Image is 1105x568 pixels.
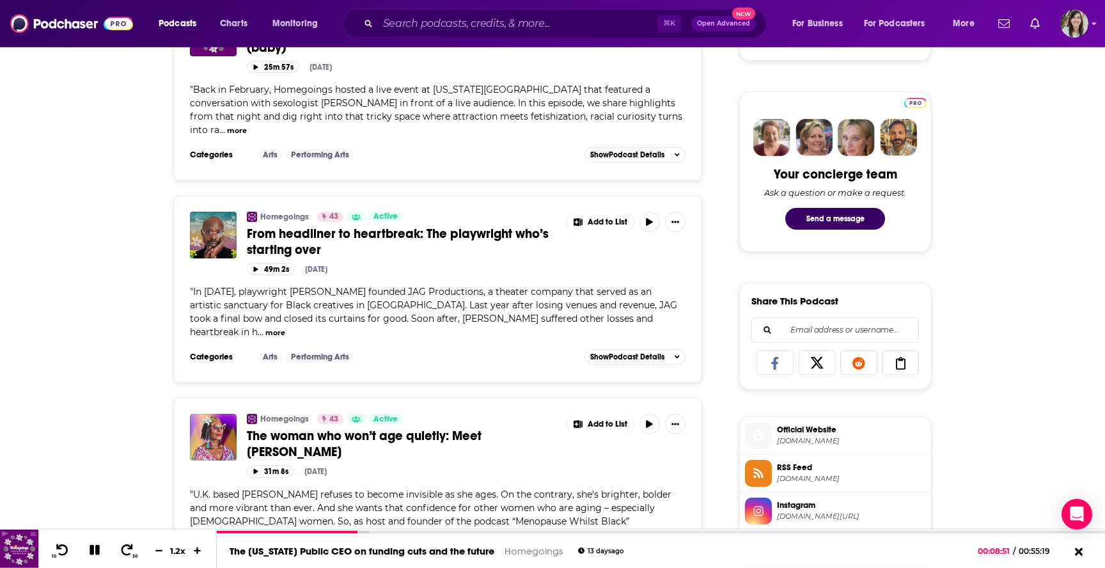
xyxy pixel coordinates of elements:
span: 00:55:19 [1015,546,1063,556]
span: Logged in as devinandrade [1060,10,1088,38]
a: Official Website[DOMAIN_NAME] [745,422,925,449]
span: U.K. based [PERSON_NAME] refuses to become invisible as she ages. On the contrary, she's brighter... [190,489,671,540]
button: more [265,327,285,338]
a: Copy Link [882,351,920,375]
span: ... [258,326,263,338]
img: Podchaser Pro [904,98,927,108]
span: In [DATE], playwright [PERSON_NAME] founded JAG Productions, a theater company that served as an ... [190,286,677,338]
span: ... [413,529,419,540]
img: User Profile [1060,10,1088,38]
span: Open Advanced [697,20,750,27]
h3: Categories [190,150,247,160]
span: The woman who won’t age quietly: Meet [PERSON_NAME] [247,428,482,460]
a: Podchaser - Follow, Share and Rate Podcasts [10,12,133,36]
button: Send a message [785,208,885,230]
span: 43 [329,413,338,426]
span: For Business [792,15,843,33]
button: open menu [783,13,859,34]
span: More [953,15,975,33]
span: For Podcasters [864,15,925,33]
span: Back in February, Homegoings hosted a live event at [US_STATE][GEOGRAPHIC_DATA] that featured a c... [190,84,682,136]
button: more [227,125,247,136]
button: Show More Button [665,414,686,434]
span: podcasts.vpr.net [777,474,925,484]
a: Show notifications dropdown [993,13,1015,35]
button: 25m 57s [247,61,299,73]
img: Jules Profile [838,119,875,156]
button: open menu [263,13,334,34]
a: Arts [258,352,283,362]
a: Show notifications dropdown [1025,13,1045,35]
div: Ask a question or make a request. [764,187,906,198]
img: Homegoings [247,414,257,424]
span: homegoings.co [777,436,925,446]
input: Email address or username... [762,318,908,342]
span: ⌘ K [657,15,681,32]
span: Active [373,210,398,223]
div: Open Intercom Messenger [1062,499,1092,530]
a: Arts [258,150,283,160]
a: Homegoings [505,545,563,557]
span: " [190,286,677,338]
span: " [190,489,671,540]
button: 49m 2s [247,263,295,275]
div: Your concierge team [774,166,897,182]
button: open menu [944,13,991,34]
div: 13 days ago [578,548,623,555]
span: Instagram [777,500,925,511]
a: 43 [317,212,343,222]
span: ... [219,124,225,136]
button: 31m 8s [247,465,294,477]
span: instagram.com/wearehomegoings [777,512,925,521]
div: 1.2 x [168,546,189,556]
img: Homegoings [247,212,257,222]
span: Monitoring [272,15,318,33]
span: 10 [52,554,56,559]
img: The woman who won’t age quietly: Meet Karen Arthur [190,414,237,461]
div: [DATE] [304,467,327,476]
span: RSS Feed [777,462,925,473]
a: Active [368,212,403,222]
a: Charts [212,13,255,34]
a: Share on Facebook [756,351,794,375]
button: Show More Button [567,212,634,232]
a: The [US_STATE] Public CEO on funding cuts and the future [230,545,494,557]
a: From headliner to heartbreak: The playwright who’s starting over [247,226,558,258]
span: Add to List [588,420,627,429]
button: ShowPodcast Details [584,147,686,162]
span: Show Podcast Details [590,150,664,159]
span: " [190,84,682,136]
span: 43 [329,210,338,223]
img: Barbara Profile [795,119,833,156]
div: Search podcasts, credits, & more... [355,9,779,38]
img: Jon Profile [880,119,917,156]
button: Show More Button [665,212,686,232]
a: Share on Reddit [840,351,877,375]
h3: Categories [190,352,247,362]
a: Homegoings [260,212,309,222]
a: 43 [317,414,343,424]
span: 00:08:51 [978,546,1013,556]
span: Official Website [777,424,925,436]
a: Instagram[DOMAIN_NAME][URL] [745,498,925,525]
a: The woman who won’t age quietly: Meet [PERSON_NAME] [247,428,558,460]
span: New [732,8,755,20]
span: Show Podcast Details [590,352,664,361]
a: Pro website [904,96,927,108]
span: From headliner to heartbreak: The playwright who’s starting over [247,226,549,258]
span: / [1013,546,1015,556]
a: Homegoings [260,414,309,424]
span: Podcasts [159,15,196,33]
a: Active [368,414,403,424]
a: Share on X/Twitter [799,351,836,375]
a: RSS Feed[DOMAIN_NAME] [745,460,925,487]
button: open menu [150,13,213,34]
div: [DATE] [305,265,327,274]
button: 30 [116,543,140,559]
div: Search followers [751,317,919,343]
span: Active [373,413,398,426]
h3: Share This Podcast [751,295,838,307]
